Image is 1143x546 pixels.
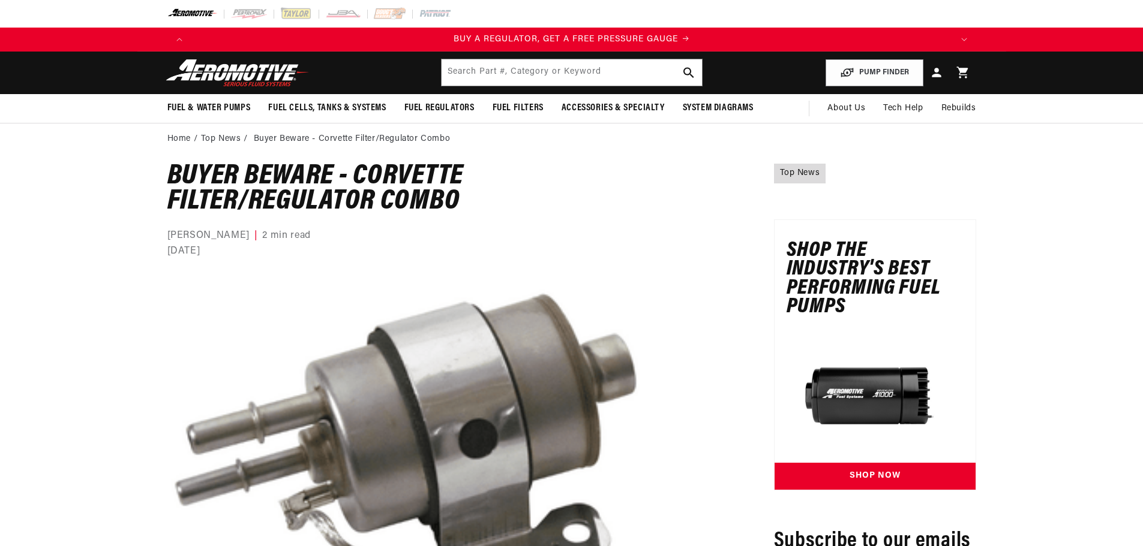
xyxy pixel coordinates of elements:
[775,463,976,490] a: Shop Now
[493,102,544,114] span: Fuel Filters
[932,94,985,123] summary: Rebuilds
[254,132,451,146] li: Buyer Beware - Corvette Filter/Regulator Combo
[827,104,865,113] span: About Us
[191,33,952,46] div: Announcement
[167,28,191,52] button: Translation missing: en.sections.announcements.previous_announcement
[262,228,310,244] span: 2 min read
[201,132,241,146] a: Top News
[883,102,923,115] span: Tech Help
[774,164,826,183] a: Top News
[683,102,754,114] span: System Diagrams
[137,28,1006,52] slideshow-component: Translation missing: en.sections.announcements.announcement_bar
[167,228,250,244] span: [PERSON_NAME]
[259,94,395,122] summary: Fuel Cells, Tanks & Systems
[674,94,763,122] summary: System Diagrams
[553,94,674,122] summary: Accessories & Specialty
[818,94,874,123] a: About Us
[268,102,386,114] span: Fuel Cells, Tanks & Systems
[442,59,702,86] input: Search by Part Number, Category or Keyword
[787,242,964,317] h3: Shop the Industry's Best Performing Fuel Pumps
[167,102,251,114] span: Fuel & Water Pumps
[676,59,702,86] button: search button
[191,33,952,46] a: BUY A REGULATOR, GET A FREE PRESSURE GAUGE
[454,35,678,44] span: BUY A REGULATOR, GET A FREE PRESSURE GAUGE
[167,132,976,146] nav: breadcrumbs
[562,102,665,114] span: Accessories & Specialty
[158,94,260,122] summary: Fuel & Water Pumps
[874,94,932,123] summary: Tech Help
[404,102,475,114] span: Fuel Regulators
[167,164,647,214] h1: Buyer Beware - Corvette Filter/Regulator Combo
[163,59,313,87] img: Aeromotive
[484,94,553,122] summary: Fuel Filters
[167,244,200,260] time: [DATE]
[395,94,484,122] summary: Fuel Regulators
[826,59,923,86] button: PUMP FINDER
[952,28,976,52] button: Translation missing: en.sections.announcements.next_announcement
[191,33,952,46] div: 1 of 4
[167,132,191,146] a: Home
[941,102,976,115] span: Rebuilds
